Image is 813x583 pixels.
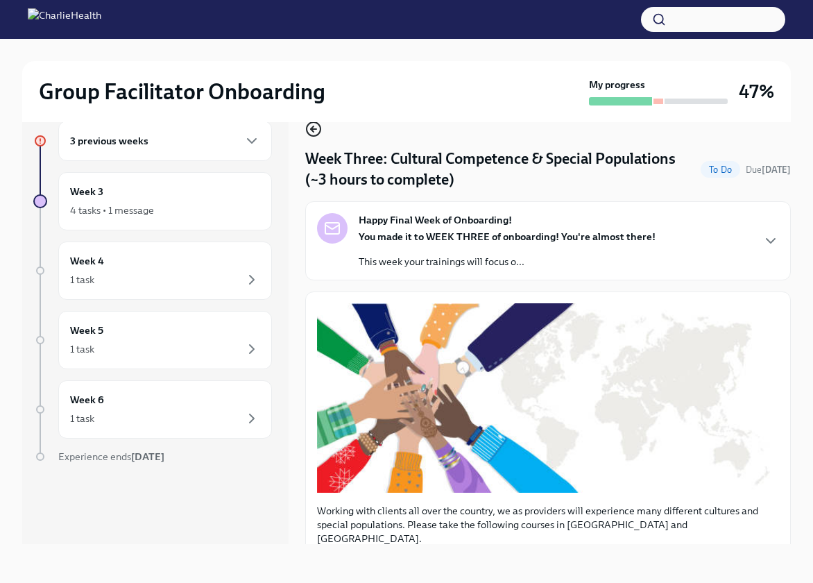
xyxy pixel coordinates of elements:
h6: Week 4 [70,253,104,269]
strong: [DATE] [131,450,164,463]
div: 4 tasks • 1 message [70,203,154,217]
a: Week 41 task [33,242,272,300]
span: To Do [701,164,740,175]
button: Zoom image [317,303,779,493]
a: Week 51 task [33,311,272,369]
span: Due [746,164,791,175]
h6: Week 5 [70,323,103,338]
h4: Week Three: Cultural Competence & Special Populations (~3 hours to complete) [305,149,695,190]
strong: Happy Final Week of Onboarding! [359,213,512,227]
h2: Group Facilitator Onboarding [39,78,325,105]
strong: My progress [589,78,645,92]
p: Working with clients all over the country, we as providers will experience many different culture... [317,504,779,546]
h6: Week 3 [70,184,103,199]
span: September 29th, 2025 10:00 [746,163,791,176]
div: 1 task [70,412,94,425]
strong: You made it to WEEK THREE of onboarding! You're almost there! [359,230,656,243]
p: This week your trainings will focus o... [359,255,656,269]
span: Experience ends [58,450,164,463]
div: 3 previous weeks [58,121,272,161]
strong: [DATE] [762,164,791,175]
a: Week 61 task [33,380,272,439]
a: Week 34 tasks • 1 message [33,172,272,230]
div: 1 task [70,273,94,287]
img: CharlieHealth [28,8,101,31]
div: 1 task [70,342,94,356]
h3: 47% [739,79,774,104]
h6: 3 previous weeks [70,133,148,149]
h6: Week 6 [70,392,104,407]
